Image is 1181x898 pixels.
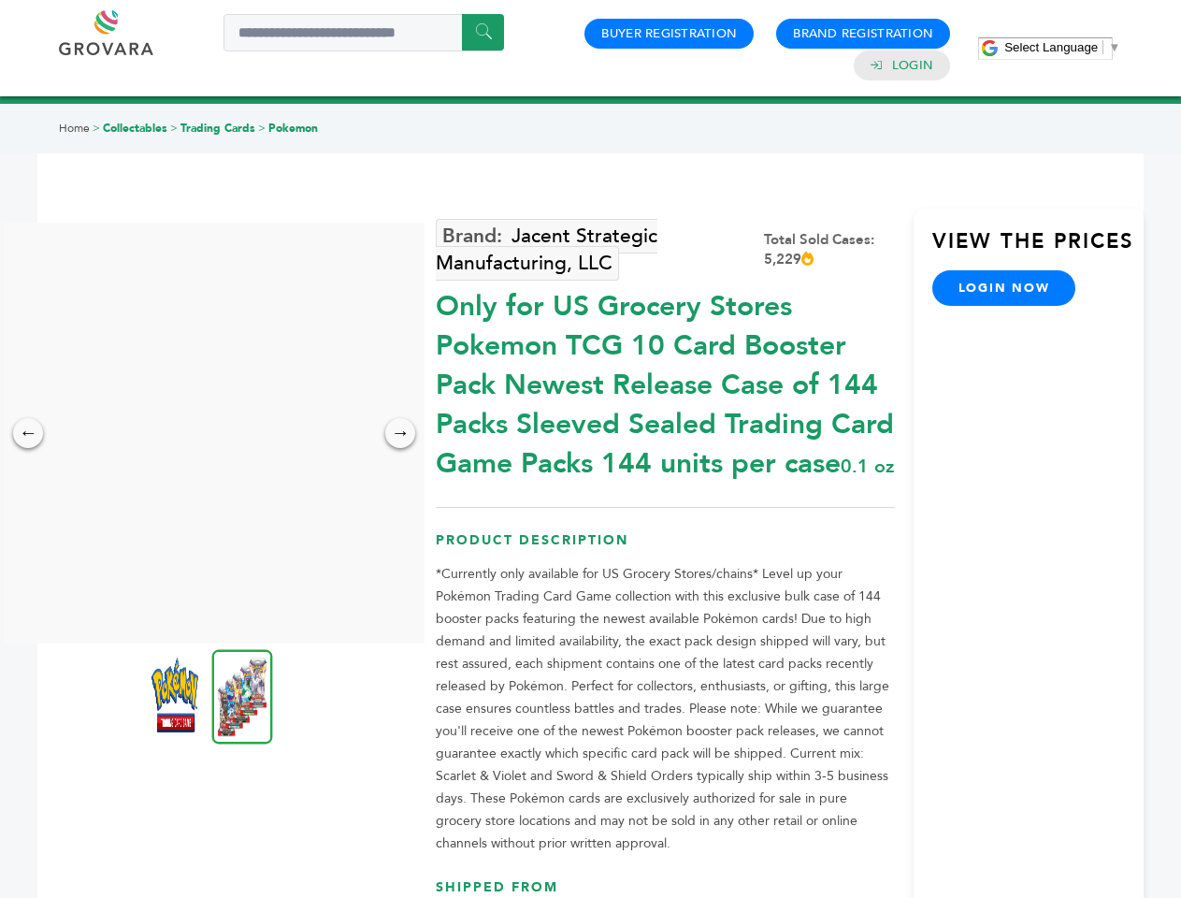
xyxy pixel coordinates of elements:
a: Jacent Strategic Manufacturing, LLC [436,219,657,281]
img: *Only for US Grocery Stores* Pokemon TCG 10 Card Booster Pack – Newest Release (Case of 144 Packs... [212,649,273,744]
a: Select Language​ [1004,40,1120,54]
a: Home [59,121,90,136]
input: Search a product or brand... [223,14,504,51]
a: Login [892,57,933,74]
a: Collectables [103,121,167,136]
div: Only for US Grocery Stores Pokemon TCG 10 Card Booster Pack Newest Release Case of 144 Packs Slee... [436,278,895,484]
span: > [93,121,100,136]
img: *Only for US Grocery Stores* Pokemon TCG 10 Card Booster Pack – Newest Release (Case of 144 Packs... [151,658,198,732]
span: ▼ [1108,40,1120,54]
span: Select Language [1004,40,1098,54]
a: login now [932,270,1076,306]
div: Total Sold Cases: 5,229 [764,230,895,269]
h3: Product Description [436,531,895,564]
span: > [258,121,266,136]
a: Brand Registration [793,25,933,42]
span: ​ [1102,40,1103,54]
div: ← [13,418,43,448]
h3: View the Prices [932,227,1144,270]
div: → [385,418,415,448]
span: > [170,121,178,136]
a: Buyer Registration [601,25,737,42]
a: Trading Cards [180,121,255,136]
span: 0.1 oz [841,454,894,479]
a: Pokemon [268,121,318,136]
p: *Currently only available for US Grocery Stores/chains* Level up your Pokémon Trading Card Game c... [436,563,895,855]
